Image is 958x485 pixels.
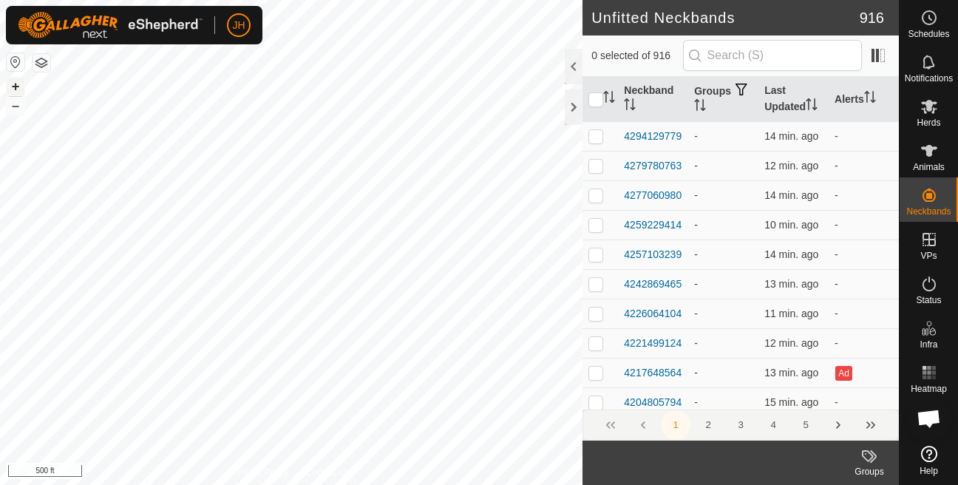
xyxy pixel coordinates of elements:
span: 0 selected of 916 [591,48,682,64]
p-sorticon: Activate to sort [864,93,876,105]
button: 2 [693,410,723,440]
p-sorticon: Activate to sort [694,101,706,113]
button: + [7,78,24,95]
span: Sep 15, 2025, 10:54 AM [764,278,818,290]
span: Neckbands [906,207,951,216]
div: 4242869465 [624,277,682,292]
td: - [829,121,899,151]
div: 4217648564 [624,365,682,381]
span: Sep 15, 2025, 10:55 AM [764,160,818,172]
button: 4 [758,410,788,440]
td: - [688,180,758,210]
td: - [688,210,758,240]
h2: Unfitted Neckbands [591,9,859,27]
td: - [688,358,758,387]
span: Herds [917,118,940,127]
button: Ad [835,366,852,381]
span: VPs [920,251,937,260]
p-sorticon: Activate to sort [603,93,615,105]
div: 4279780763 [624,158,682,174]
a: Contact Us [306,466,350,479]
span: Sep 15, 2025, 10:52 AM [764,396,818,408]
button: 5 [791,410,821,440]
span: Schedules [908,30,949,38]
button: 3 [726,410,755,440]
span: Sep 15, 2025, 10:53 AM [764,189,818,201]
div: 4294129779 [624,129,682,144]
span: 916 [860,7,884,29]
td: - [688,151,758,180]
button: Map Layers [33,54,50,72]
th: Last Updated [758,77,829,122]
span: Sep 15, 2025, 10:55 AM [764,337,818,349]
span: JH [232,18,245,33]
button: 1 [661,410,690,440]
span: Notifications [905,74,953,83]
td: - [688,299,758,328]
span: Sep 15, 2025, 10:53 AM [764,130,818,142]
button: Last Page [856,410,886,440]
p-sorticon: Activate to sort [624,101,636,112]
div: 4226064104 [624,306,682,322]
div: 4257103239 [624,247,682,262]
th: Alerts [829,77,899,122]
span: Sep 15, 2025, 10:57 AM [764,308,818,319]
td: - [829,299,899,328]
span: Help [920,467,938,475]
td: - [829,151,899,180]
img: Gallagher Logo [18,12,203,38]
div: Open chat [907,396,951,441]
td: - [688,121,758,151]
td: - [829,328,899,358]
button: Reset Map [7,53,24,71]
th: Neckband [618,77,688,122]
th: Groups [688,77,758,122]
a: Help [900,440,958,481]
div: 4204805794 [624,395,682,410]
a: Privacy Policy [233,466,288,479]
button: – [7,97,24,115]
td: - [688,240,758,269]
td: - [688,387,758,417]
span: Sep 15, 2025, 10:53 AM [764,248,818,260]
span: Animals [913,163,945,172]
td: - [829,269,899,299]
div: 4221499124 [624,336,682,351]
td: - [829,387,899,417]
div: 4259229414 [624,217,682,233]
button: Next Page [823,410,853,440]
span: Infra [920,340,937,349]
td: - [829,180,899,210]
span: Sep 15, 2025, 10:57 AM [764,219,818,231]
input: Search (S) [683,40,862,71]
td: - [688,328,758,358]
div: 4277060980 [624,188,682,203]
span: Heatmap [911,384,947,393]
p-sorticon: Activate to sort [806,101,818,112]
span: Status [916,296,941,305]
td: - [829,240,899,269]
td: - [688,269,758,299]
div: Groups [840,465,899,478]
td: - [829,210,899,240]
span: Sep 15, 2025, 10:54 AM [764,367,818,379]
